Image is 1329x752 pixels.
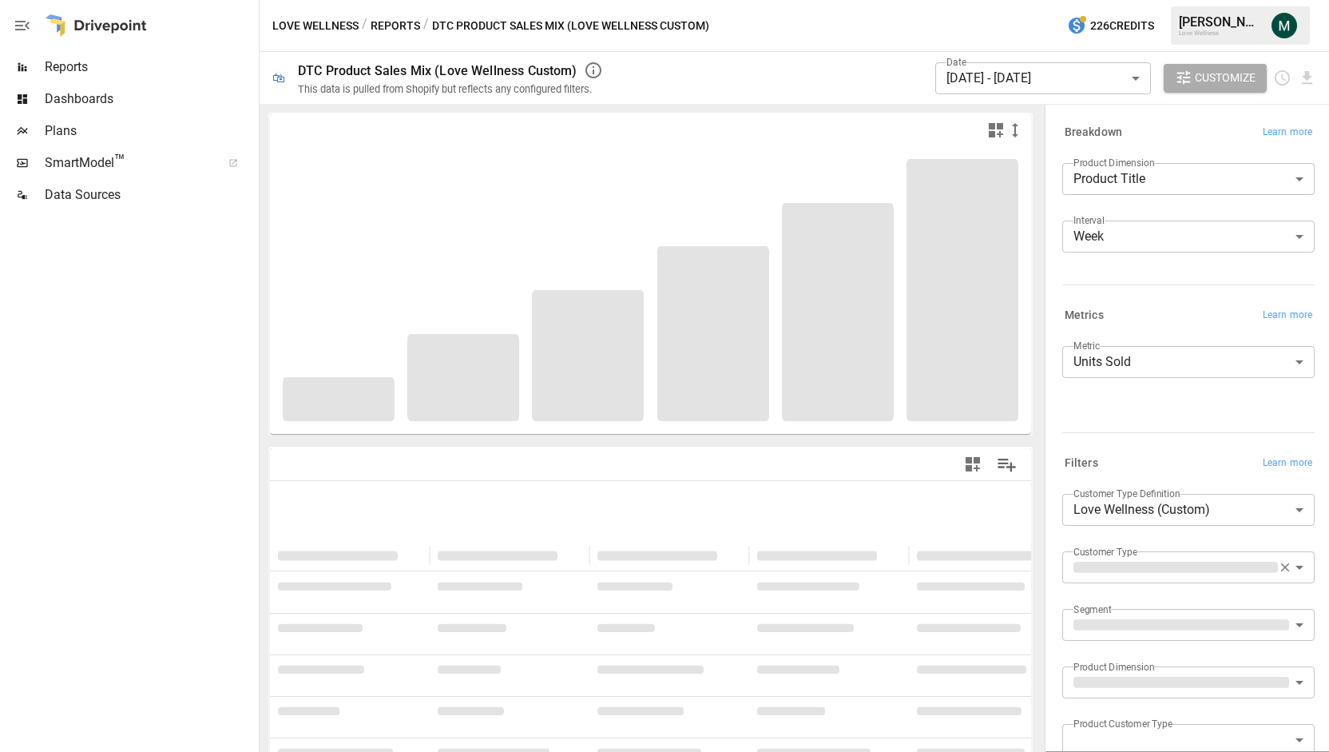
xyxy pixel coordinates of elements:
[1179,14,1262,30] div: [PERSON_NAME]
[45,58,256,77] span: Reports
[719,544,741,567] button: Sort
[45,153,211,173] span: SmartModel
[1298,69,1316,87] button: Download report
[1073,603,1111,616] label: Segment
[879,544,901,567] button: Sort
[1073,487,1180,500] label: Customer Type Definition
[1065,124,1122,141] h6: Breakdown
[272,70,285,86] div: 🛍
[1073,213,1105,227] label: Interval
[1062,221,1315,253] div: Week
[1263,456,1312,471] span: Learn more
[1065,455,1098,472] h6: Filters
[45,121,256,141] span: Plans
[45,90,256,109] span: Dashboards
[935,62,1151,94] div: [DATE] - [DATE]
[1073,545,1137,559] label: Customer Type
[1271,13,1297,38] img: Michael Cormack
[1062,346,1315,378] div: Units Sold
[272,16,359,36] button: Love Wellness
[1090,16,1154,36] span: 226 Credits
[1263,308,1312,324] span: Learn more
[946,55,966,69] label: Date
[423,16,429,36] div: /
[1073,156,1154,169] label: Product Dimension
[1179,30,1262,37] div: Love Wellness
[1164,64,1268,93] button: Customize
[45,185,256,205] span: Data Sources
[298,83,592,95] div: This data is pulled from Shopify but reflects any configured filters.
[559,544,581,567] button: Sort
[1263,125,1312,141] span: Learn more
[114,151,125,171] span: ™
[298,63,577,78] div: DTC Product Sales Mix (Love Wellness Custom)
[1073,339,1100,352] label: Metric
[989,447,1025,483] button: Manage Columns
[1073,660,1154,674] label: Product Dimension
[1195,68,1256,88] span: Customize
[1073,717,1172,730] label: Product Customer Type
[1062,163,1315,195] div: Product Title
[371,16,420,36] button: Reports
[1273,69,1291,87] button: Schedule report
[362,16,367,36] div: /
[1065,307,1104,324] h6: Metrics
[1061,11,1160,41] button: 226Credits
[1062,494,1315,526] div: Love Wellness (Custom)
[1262,3,1307,48] button: Michael Cormack
[399,544,422,567] button: Sort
